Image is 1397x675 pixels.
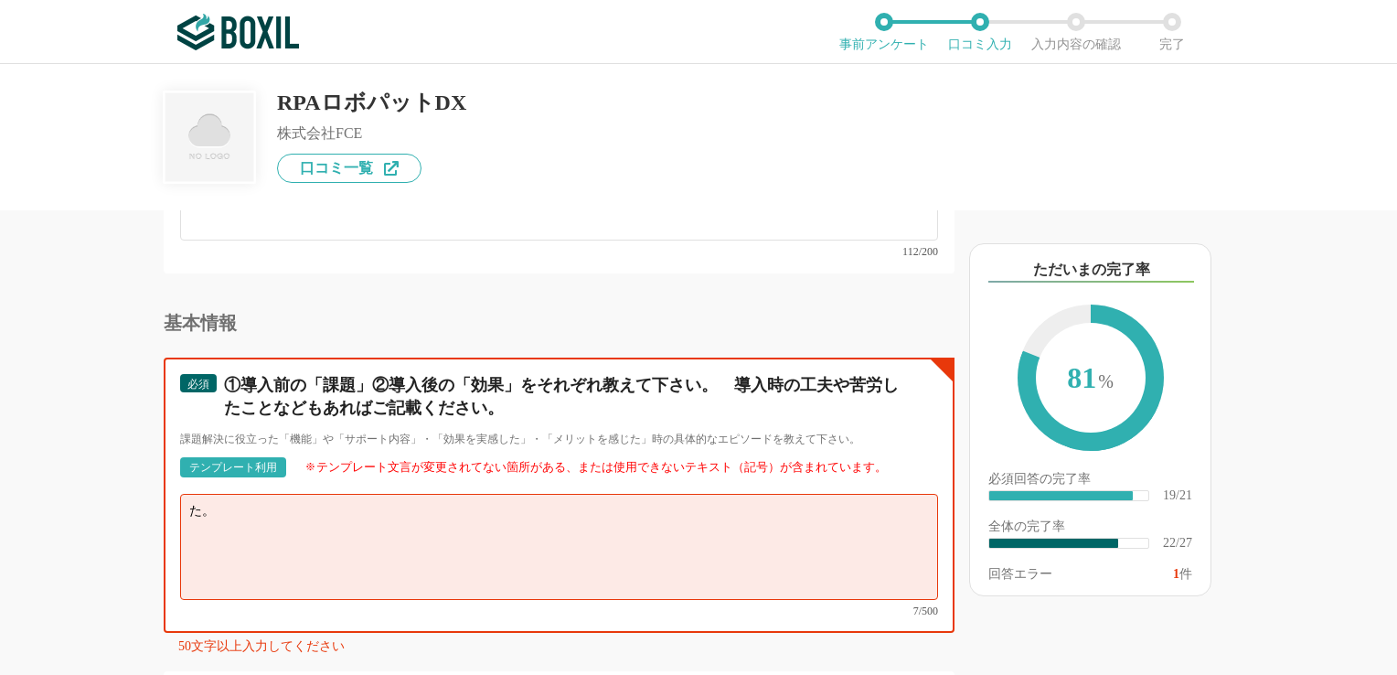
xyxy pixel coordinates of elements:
[1173,568,1192,581] div: 件
[277,154,421,183] a: 口コミ一覧
[300,161,373,176] span: 口コミ一覧
[1028,13,1124,51] li: 入力内容の確認
[988,473,1192,489] div: 必須回答の完了率
[224,374,906,420] div: ①導入前の「課題」②導入後の「効果」をそれぞれ教えて下さい。 導入時の工夫や苦労したことなどもあればご記載ください。
[988,259,1194,283] div: ただいまの完了率
[164,314,954,332] div: 基本情報
[1098,371,1114,391] span: %
[187,378,209,391] span: 必須
[178,640,954,660] div: 50文字以上入力してください
[189,462,277,473] div: テンプレート利用
[1163,489,1192,502] div: 19/21
[988,568,1052,581] div: 回答エラー
[277,126,466,141] div: 株式会社FCE
[180,432,938,447] div: 課題解決に役立った「機能」や「サポート内容」・「効果を実感した」・「メリットを感じた」時の具体的なエピソードを教えて下さい。
[277,91,466,113] div: RPAロボパットDX
[1036,323,1146,436] span: 81
[304,460,887,475] div: ፠テンプレート文言が変更されてない箇所がある、または使用できないテキスト（記号）が含まれています。
[180,246,938,257] div: 112/200
[177,14,299,50] img: ボクシルSaaS_ロゴ
[180,605,938,616] div: 7/500
[989,491,1133,500] div: ​
[836,13,932,51] li: 事前アンケート
[1163,537,1192,550] div: 22/27
[932,13,1028,51] li: 口コミ入力
[989,539,1118,548] div: ​
[1124,13,1220,51] li: 完了
[988,520,1192,537] div: 全体の完了率
[1173,567,1179,581] span: 1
